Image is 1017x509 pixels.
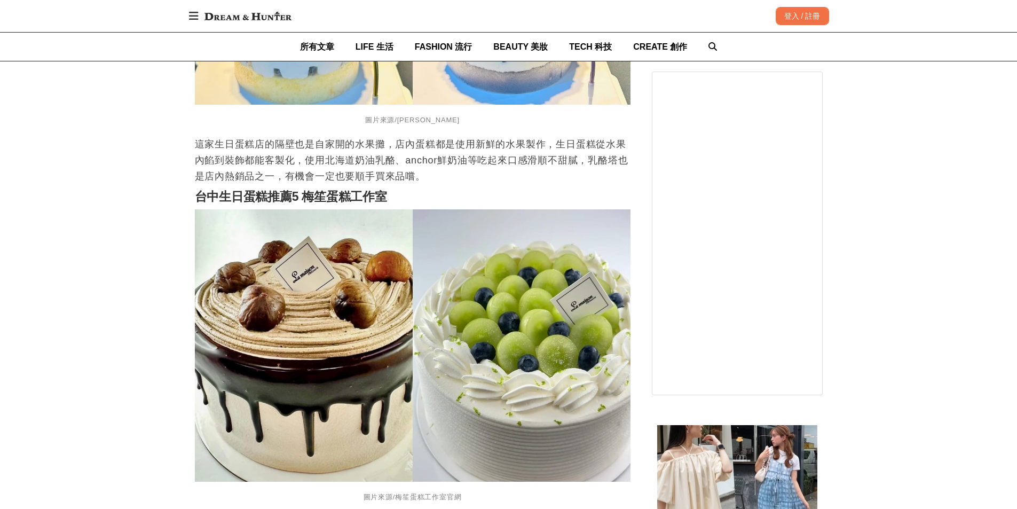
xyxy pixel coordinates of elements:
[776,7,829,25] div: 登入 / 註冊
[493,42,548,51] span: BEAUTY 美妝
[356,33,393,61] a: LIFE 生活
[199,6,297,26] img: Dream & Hunter
[300,33,334,61] a: 所有文章
[356,42,393,51] span: LIFE 生活
[415,33,472,61] a: FASHION 流行
[415,42,472,51] span: FASHION 流行
[195,209,630,482] img: 6家台中生日蛋糕推薦！網美蛋糕、客製蛋糕通通有，在地人口碑好評，跟著訂不踩雷
[195,136,630,184] p: 這家生日蛋糕店的隔壁也是自家開的水果攤，店內蛋糕都是使用新鮮的水果製作，生日蛋糕從水果內餡到裝飾都能客製化，使用北海道奶油乳酪、anchor鮮奶油等吃起來口感滑順不甜膩，乳酪塔也是店內熱銷品之一...
[364,493,462,501] span: 圖片來源/梅笙蛋糕工作室官網
[633,42,687,51] span: CREATE 創作
[493,33,548,61] a: BEAUTY 美妝
[195,190,387,203] strong: 台中生日蛋糕推薦5 梅笙蛋糕工作室
[633,33,687,61] a: CREATE 創作
[300,42,334,51] span: 所有文章
[569,33,612,61] a: TECH 科技
[569,42,612,51] span: TECH 科技
[365,116,460,124] span: 圖片來源/[PERSON_NAME]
